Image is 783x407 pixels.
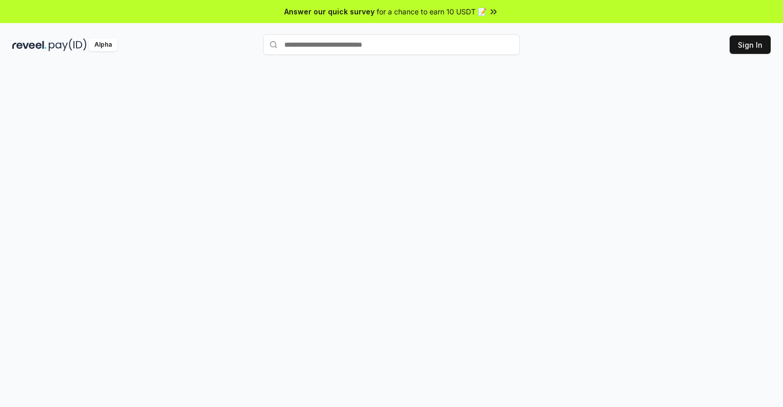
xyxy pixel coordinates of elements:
[49,38,87,51] img: pay_id
[730,35,771,54] button: Sign In
[377,6,486,17] span: for a chance to earn 10 USDT 📝
[89,38,118,51] div: Alpha
[284,6,375,17] span: Answer our quick survey
[12,38,47,51] img: reveel_dark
